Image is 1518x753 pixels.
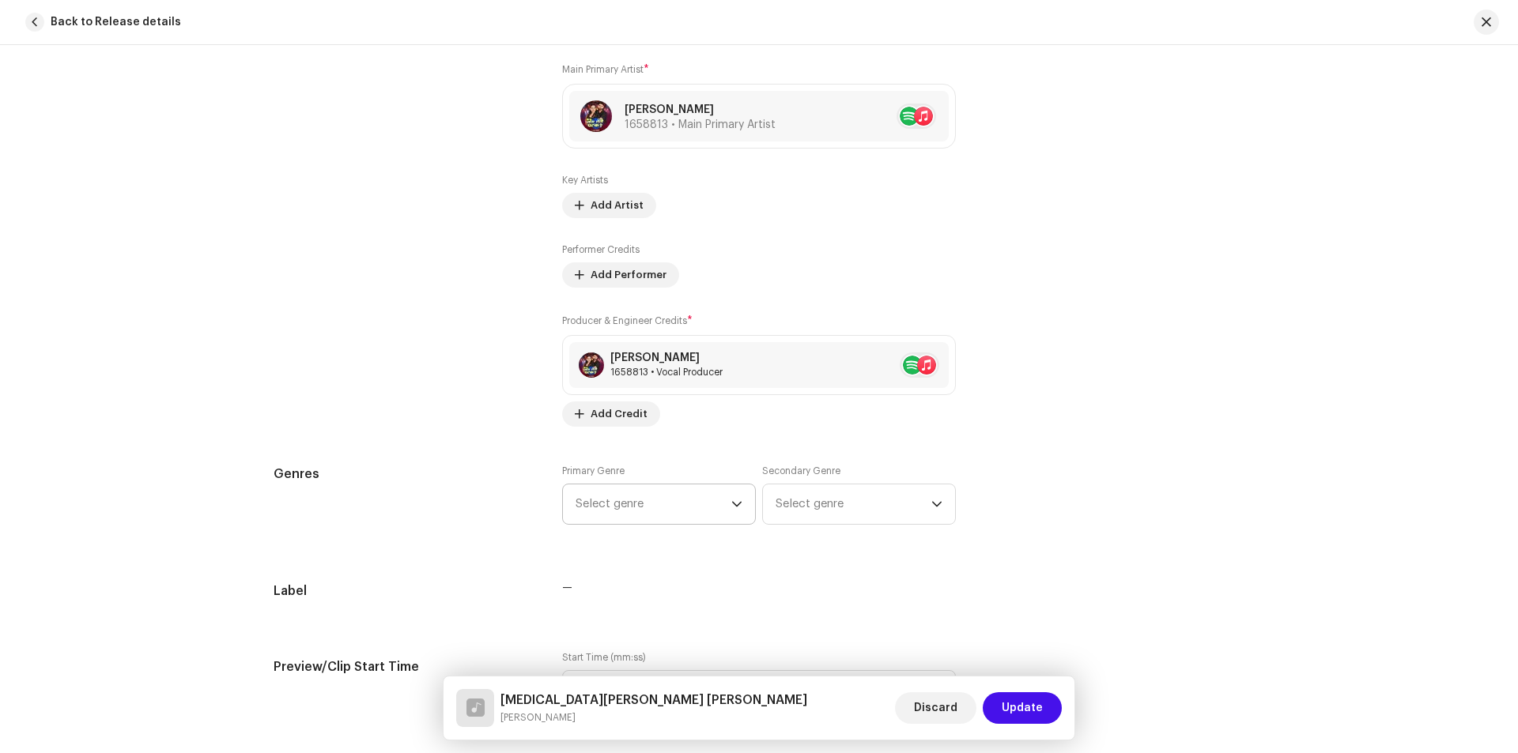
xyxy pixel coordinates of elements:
div: dropdown trigger [731,484,742,524]
small: Main Primary Artist [562,65,644,74]
button: Add Artist [562,193,656,218]
p: [PERSON_NAME] [625,102,776,119]
input: 00:15 [562,670,956,711]
small: Producer & Engineer Credits [562,316,687,326]
h5: Genres [274,465,537,484]
h5: Label [274,582,537,601]
label: Primary Genre [562,465,625,477]
small: Tora Letau Patak Ke [500,710,807,725]
button: Discard [895,692,976,724]
button: Add Credit [562,401,660,427]
div: dropdown trigger [931,484,942,524]
img: 6ab3b053-db2d-40f8-87c5-ff904ef2666f [580,100,612,132]
button: Add Performer [562,262,679,288]
h5: Preview/Clip Start Time [274,651,537,683]
label: Performer Credits [562,243,640,256]
span: Add Artist [591,190,644,221]
span: Discard [914,692,957,724]
span: — [562,582,572,593]
div: Vocal Producer [610,366,723,378]
span: Select genre [776,484,931,524]
div: [PERSON_NAME] [610,352,723,364]
label: Secondary Genre [762,465,840,477]
span: Update [1002,692,1043,724]
label: Start Time (mm:ss) [562,651,956,664]
span: Add Credit [591,398,648,430]
label: Key Artists [562,174,608,186]
span: 1658813 • Main Primary Artist [625,119,776,130]
span: Add Performer [591,259,666,291]
img: 6ab3b053-db2d-40f8-87c5-ff904ef2666f [579,352,604,378]
button: Update [983,692,1062,724]
span: Select genre [576,484,731,524]
h5: Tora Letau Patak Ke [500,691,807,710]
